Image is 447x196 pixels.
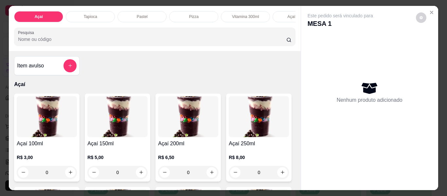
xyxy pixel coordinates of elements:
p: Tapioca [84,14,97,19]
p: R$ 8,00 [229,154,289,161]
label: Pesquisa [18,30,36,35]
p: R$ 6,50 [158,154,218,161]
h4: Açaí 150ml [87,140,148,148]
p: Pastel [137,14,148,19]
button: Close [426,7,437,18]
h4: Açaí 200ml [158,140,218,148]
h4: Açaí 100ml [17,140,77,148]
p: R$ 5,00 [87,154,148,161]
p: Açaí batido [287,14,307,19]
p: Açaí [35,14,43,19]
input: Pesquisa [18,36,286,43]
p: Nenhum produto adicionado [337,96,402,104]
p: Pizza [189,14,199,19]
h4: Açaí 250ml [229,140,289,148]
p: MESA 1 [308,19,373,28]
img: product-image [17,96,77,137]
p: Açaí [14,80,295,88]
p: Vitamina 300ml [232,14,259,19]
img: product-image [229,96,289,137]
h4: Item avulso [17,62,44,70]
button: decrease-product-quantity [416,12,426,23]
img: product-image [87,96,148,137]
img: product-image [158,96,218,137]
p: Este pedido será vinculado para [308,12,373,19]
button: add-separate-item [63,59,77,72]
p: R$ 3,00 [17,154,77,161]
